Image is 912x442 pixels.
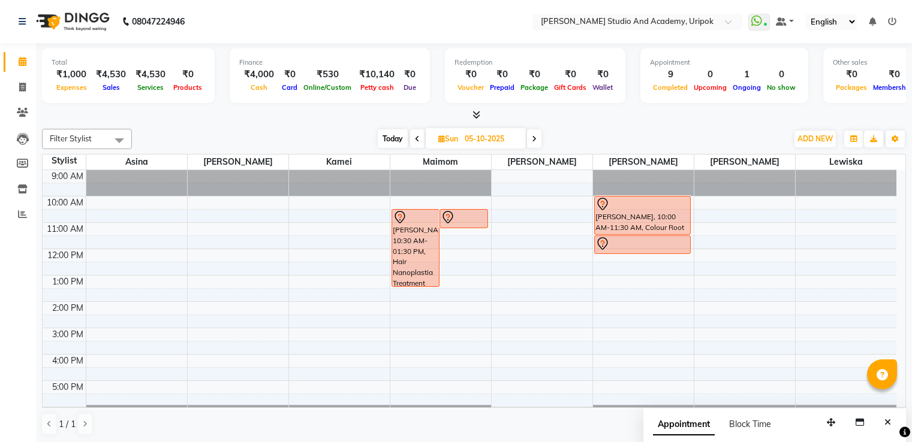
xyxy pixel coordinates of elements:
[650,57,799,68] div: Appointment
[492,155,592,169] span: [PERSON_NAME]
[50,355,86,367] div: 4:00 PM
[595,236,691,253] div: [PERSON_NAME], 11:30 AM-12:15 PM, Hair Cut Men
[694,155,795,169] span: [PERSON_NAME]
[239,68,279,81] div: ₹4,000
[794,131,836,147] button: ADD NEW
[461,130,521,148] input: 2025-10-05
[399,68,420,81] div: ₹0
[170,68,205,81] div: ₹0
[691,68,730,81] div: 0
[300,68,354,81] div: ₹530
[764,68,799,81] div: 0
[289,155,390,169] span: Kamei
[435,134,461,143] span: Sun
[551,68,589,81] div: ₹0
[650,68,691,81] div: 9
[300,83,354,92] span: Online/Custom
[131,68,170,81] div: ₹4,530
[170,83,205,92] span: Products
[50,328,86,341] div: 3:00 PM
[357,83,397,92] span: Petty cash
[392,210,440,286] div: [PERSON_NAME], 10:30 AM-01:30 PM, Hair Nanoplastia Treatment
[551,83,589,92] span: Gift Cards
[50,381,86,393] div: 5:00 PM
[248,83,270,92] span: Cash
[91,68,131,81] div: ₹4,530
[31,5,113,38] img: logo
[50,276,86,288] div: 1:00 PM
[833,68,870,81] div: ₹0
[455,57,616,68] div: Redemption
[653,414,715,435] span: Appointment
[589,68,616,81] div: ₹0
[729,419,771,429] span: Block Time
[390,155,491,169] span: Maimom
[239,57,420,68] div: Finance
[797,134,833,143] span: ADD NEW
[691,83,730,92] span: Upcoming
[44,223,86,235] div: 11:00 AM
[43,155,86,167] div: Stylist
[45,249,86,262] div: 12:00 PM
[100,83,123,92] span: Sales
[134,83,167,92] span: Services
[517,68,551,81] div: ₹0
[593,155,694,169] span: [PERSON_NAME]
[440,210,487,228] div: [PERSON_NAME], 10:30 AM-11:15 AM, Hair Cut [DEMOGRAPHIC_DATA]
[589,83,616,92] span: Wallet
[517,83,551,92] span: Package
[833,83,870,92] span: Packages
[595,196,691,234] div: [PERSON_NAME], 10:00 AM-11:30 AM, Colour Root Touch Up
[49,170,86,183] div: 9:00 AM
[279,83,300,92] span: Card
[50,407,86,420] div: 6:00 PM
[487,68,517,81] div: ₹0
[487,83,517,92] span: Prepaid
[86,155,187,169] span: Asina
[378,129,408,148] span: Today
[650,83,691,92] span: Completed
[879,413,896,432] button: Close
[730,68,764,81] div: 1
[59,418,76,431] span: 1 / 1
[132,5,185,38] b: 08047224946
[455,83,487,92] span: Voucher
[764,83,799,92] span: No show
[354,68,399,81] div: ₹10,140
[730,83,764,92] span: Ongoing
[50,302,86,314] div: 2:00 PM
[188,155,288,169] span: [PERSON_NAME]
[796,155,897,169] span: Lewiska
[52,68,91,81] div: ₹1,000
[50,134,92,143] span: Filter Stylist
[401,83,419,92] span: Due
[279,68,300,81] div: ₹0
[455,68,487,81] div: ₹0
[44,196,86,209] div: 10:00 AM
[52,57,205,68] div: Total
